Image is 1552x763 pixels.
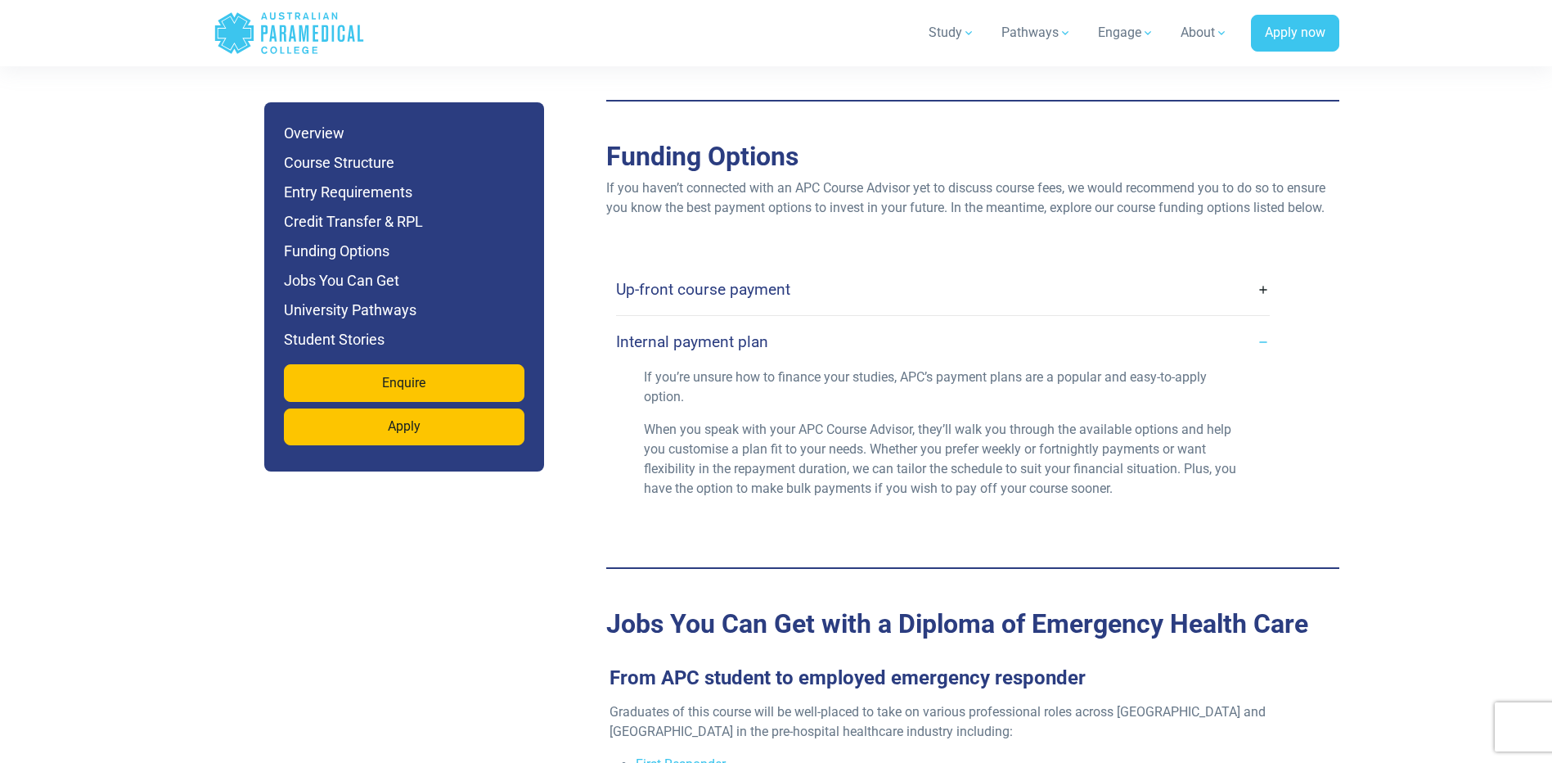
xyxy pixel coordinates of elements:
[606,141,1339,172] h2: Funding Options
[1171,10,1238,56] a: About
[1251,15,1339,52] a: Apply now
[616,323,1270,361] a: Internal payment plan
[992,10,1082,56] a: Pathways
[919,10,985,56] a: Study
[606,178,1339,218] p: If you haven’t connected with an APC Course Advisor yet to discuss course fees, we would recommen...
[606,608,1339,639] h2: Jobs You Can Get
[644,368,1242,407] p: If you’re unsure how to finance your studies, APC’s payment plans are a popular and easy-to-apply...
[616,280,790,299] h4: Up-front course payment
[616,270,1270,309] a: Up-front course payment
[616,332,768,351] h4: Internal payment plan
[1088,10,1164,56] a: Engage
[214,7,365,60] a: Australian Paramedical College
[600,666,1333,690] h3: From APC student to employed emergency responder
[644,420,1242,499] p: When you speak with your APC Course Advisor, they’ll walk you through the available options and h...
[610,702,1323,742] p: Graduates of this course will be well-placed to take on various professional roles across [GEOGRA...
